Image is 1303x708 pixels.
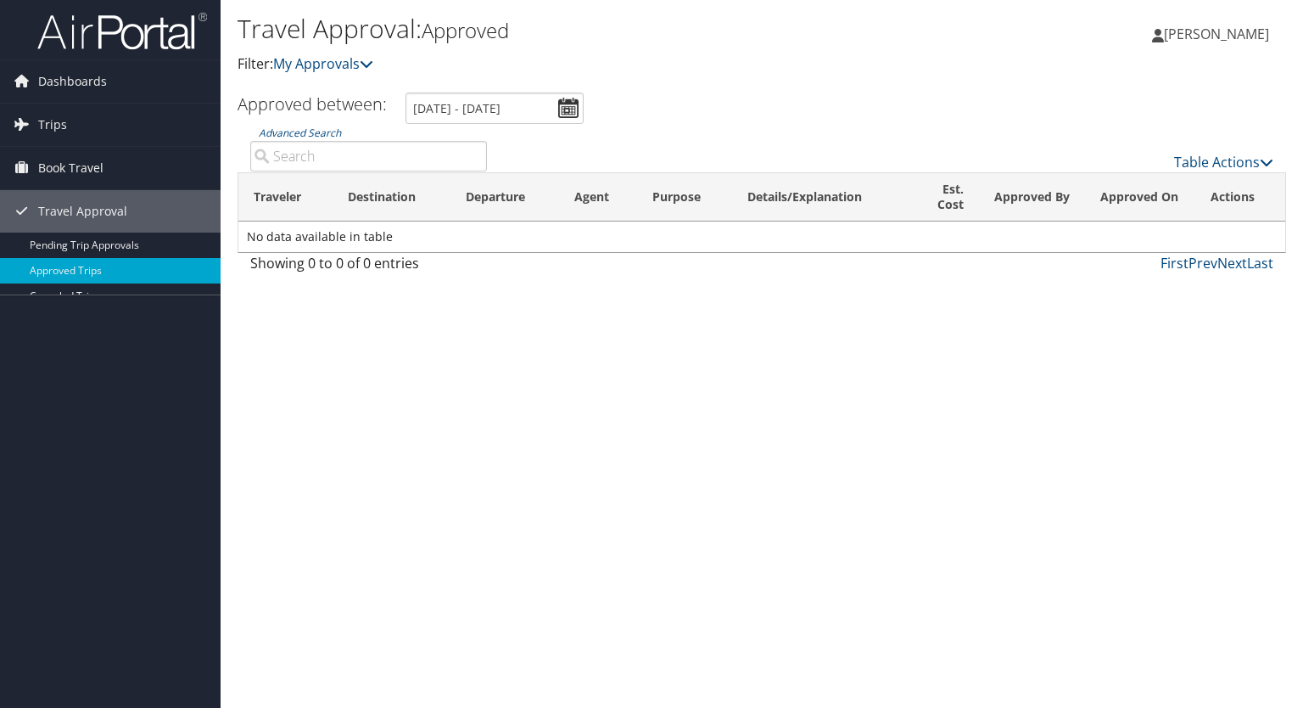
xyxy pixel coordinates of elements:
input: Advanced Search [250,141,487,171]
th: Traveler: activate to sort column ascending [238,173,333,222]
small: Approved [422,16,509,44]
span: Dashboards [38,60,107,103]
td: No data available in table [238,222,1285,252]
h3: Approved between: [238,93,387,115]
p: Filter: [238,53,937,76]
th: Actions [1195,173,1285,222]
a: Prev [1188,254,1217,273]
th: Purpose [637,173,732,222]
th: Destination: activate to sort column ascending [333,173,451,222]
a: Table Actions [1174,153,1273,171]
a: My Approvals [273,54,373,73]
img: airportal-logo.png [37,11,207,51]
a: [PERSON_NAME] [1152,8,1286,59]
a: Next [1217,254,1247,273]
a: Advanced Search [259,126,341,140]
th: Departure: activate to sort column ascending [450,173,558,222]
a: First [1160,254,1188,273]
th: Details/Explanation [732,173,907,222]
div: Showing 0 to 0 of 0 entries [250,253,487,282]
th: Est. Cost: activate to sort column ascending [907,173,979,222]
a: Last [1247,254,1273,273]
span: Book Travel [38,147,103,189]
th: Approved On: activate to sort column ascending [1085,173,1195,222]
span: Trips [38,104,67,146]
h1: Travel Approval: [238,11,937,47]
span: [PERSON_NAME] [1164,25,1269,43]
input: [DATE] - [DATE] [405,93,584,124]
th: Approved By: activate to sort column ascending [979,173,1085,222]
th: Agent [559,173,638,222]
span: Travel Approval [38,190,127,233]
